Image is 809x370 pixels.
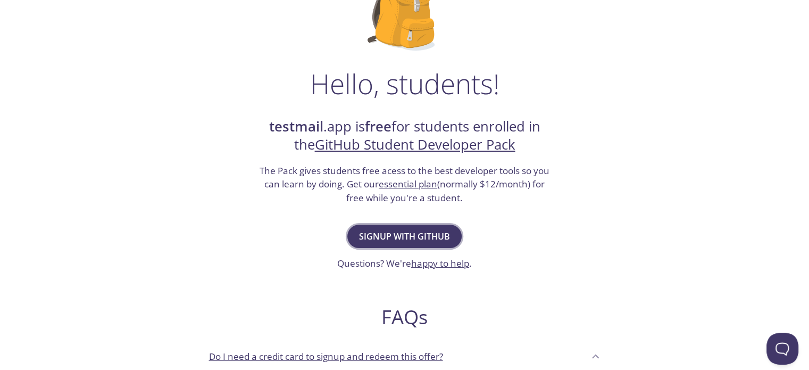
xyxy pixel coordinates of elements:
strong: free [365,117,391,136]
p: Do I need a credit card to signup and redeem this offer? [209,350,443,364]
a: GitHub Student Developer Pack [315,135,515,154]
h3: Questions? We're . [337,257,472,270]
button: Signup with GitHub [347,225,462,248]
iframe: Help Scout Beacon - Open [766,333,798,365]
a: happy to help [411,257,469,269]
h1: Hello, students! [310,68,499,100]
h2: FAQs [201,305,609,329]
span: Signup with GitHub [359,229,450,244]
h3: The Pack gives students free acess to the best developer tools so you can learn by doing. Get our... [258,164,551,205]
strong: testmail [269,117,323,136]
a: essential plan [379,178,437,190]
h2: .app is for students enrolled in the [258,118,551,154]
